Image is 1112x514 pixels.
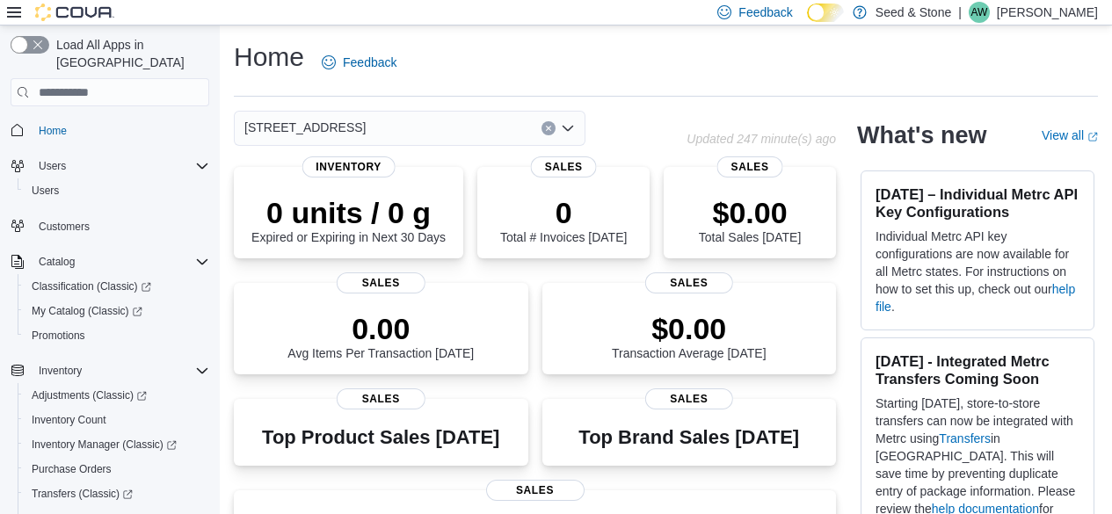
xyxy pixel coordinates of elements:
[958,2,962,23] p: |
[32,156,209,177] span: Users
[18,274,216,299] a: Classification (Classic)
[287,311,474,360] div: Avg Items Per Transaction [DATE]
[25,276,209,297] span: Classification (Classic)
[876,185,1079,221] h3: [DATE] – Individual Metrc API Key Configurations
[32,413,106,427] span: Inventory Count
[4,154,216,178] button: Users
[500,195,627,244] div: Total # Invoices [DATE]
[337,272,425,293] span: Sales
[561,121,575,135] button: Open list of options
[18,299,216,323] a: My Catalog (Classic)
[32,438,177,452] span: Inventory Manager (Classic)
[25,325,92,346] a: Promotions
[49,36,209,71] span: Load All Apps in [GEOGRAPHIC_DATA]
[612,311,767,360] div: Transaction Average [DATE]
[251,195,446,230] p: 0 units / 0 g
[32,487,133,501] span: Transfers (Classic)
[35,4,114,21] img: Cova
[687,132,836,146] p: Updated 247 minute(s) ago
[32,119,209,141] span: Home
[25,276,158,297] a: Classification (Classic)
[32,215,209,237] span: Customers
[645,388,733,409] span: Sales
[876,352,1079,387] h3: [DATE] - Integrated Metrc Transfers Coming Soon
[997,2,1098,23] p: [PERSON_NAME]
[244,117,366,138] span: [STREET_ADDRESS]
[39,220,90,234] span: Customers
[541,121,556,135] button: Clear input
[25,434,209,455] span: Inventory Manager (Classic)
[25,325,209,346] span: Promotions
[18,457,216,481] button: Purchase Orders
[234,40,304,75] h1: Home
[1087,132,1098,142] svg: External link
[25,459,209,480] span: Purchase Orders
[18,481,216,506] a: Transfers (Classic)
[25,459,119,480] a: Purchase Orders
[39,159,66,173] span: Users
[32,156,73,177] button: Users
[251,195,446,244] div: Expired or Expiring in Next 30 Days
[25,385,154,406] a: Adjustments (Classic)
[32,360,209,381] span: Inventory
[807,22,808,23] span: Dark Mode
[25,409,113,431] a: Inventory Count
[18,383,216,408] a: Adjustments (Classic)
[969,2,990,23] div: Alex Wang
[39,124,67,138] span: Home
[939,431,991,445] a: Transfers
[25,434,184,455] a: Inventory Manager (Classic)
[32,216,97,237] a: Customers
[699,195,801,230] p: $0.00
[857,121,986,149] h2: What's new
[32,304,142,318] span: My Catalog (Classic)
[18,178,216,203] button: Users
[18,432,216,457] a: Inventory Manager (Classic)
[612,311,767,346] p: $0.00
[645,272,733,293] span: Sales
[302,156,396,177] span: Inventory
[32,251,82,272] button: Catalog
[876,2,951,23] p: Seed & Stone
[25,483,140,504] a: Transfers (Classic)
[25,300,209,322] span: My Catalog (Classic)
[4,214,216,239] button: Customers
[738,4,792,21] span: Feedback
[25,300,149,322] a: My Catalog (Classic)
[531,156,597,177] span: Sales
[32,462,112,476] span: Purchase Orders
[699,195,801,244] div: Total Sales [DATE]
[970,2,987,23] span: AW
[25,483,209,504] span: Transfers (Classic)
[486,480,585,501] span: Sales
[500,195,627,230] p: 0
[32,360,89,381] button: Inventory
[32,251,209,272] span: Catalog
[25,409,209,431] span: Inventory Count
[32,120,74,141] a: Home
[18,408,216,432] button: Inventory Count
[18,323,216,348] button: Promotions
[25,385,209,406] span: Adjustments (Classic)
[315,45,403,80] a: Feedback
[4,117,216,142] button: Home
[25,180,66,201] a: Users
[39,364,82,378] span: Inventory
[287,311,474,346] p: 0.00
[39,255,75,269] span: Catalog
[32,329,85,343] span: Promotions
[717,156,783,177] span: Sales
[807,4,844,22] input: Dark Mode
[876,228,1079,315] p: Individual Metrc API key configurations are now available for all Metrc states. For instructions ...
[343,54,396,71] span: Feedback
[32,184,59,198] span: Users
[1042,128,1098,142] a: View allExternal link
[4,250,216,274] button: Catalog
[4,358,216,383] button: Inventory
[32,388,147,402] span: Adjustments (Classic)
[25,180,209,201] span: Users
[578,427,799,448] h3: Top Brand Sales [DATE]
[262,427,499,448] h3: Top Product Sales [DATE]
[337,388,425,409] span: Sales
[32,279,151,293] span: Classification (Classic)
